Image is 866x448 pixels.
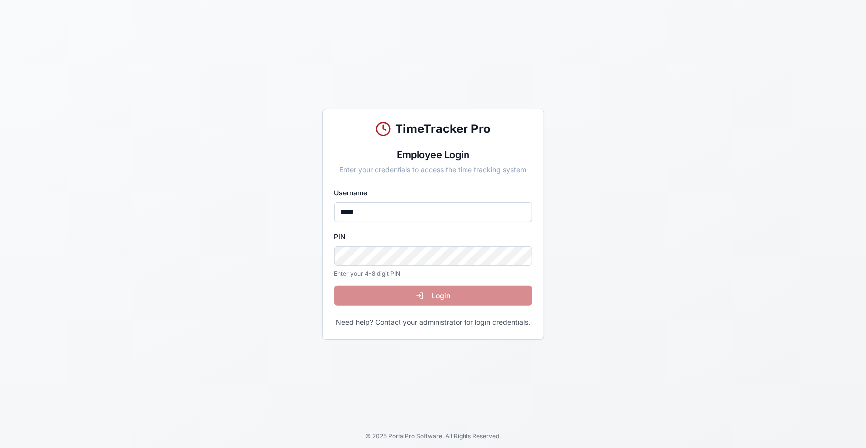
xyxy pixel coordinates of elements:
[334,148,532,162] div: Employee Login
[334,189,368,197] label: Username
[395,121,491,137] h1: TimeTracker Pro
[334,232,346,241] label: PIN
[334,165,532,175] div: Enter your credentials to access the time tracking system
[334,318,532,327] p: Need help? Contact your administrator for login credentials.
[8,432,858,440] p: © 2025 PortalPro Software. All Rights Reserved.
[334,270,532,278] p: Enter your 4-8 digit PIN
